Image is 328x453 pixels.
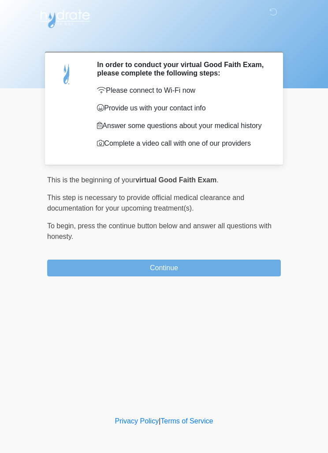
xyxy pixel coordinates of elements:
span: press the continue button below and answer all questions with honesty. [47,222,272,240]
p: Answer some questions about your medical history [97,121,268,131]
span: . [216,176,218,184]
img: Hydrate IV Bar - Chandler Logo [38,7,91,29]
a: | [159,417,160,425]
img: Agent Avatar [54,60,80,87]
p: Complete a video call with one of our providers [97,138,268,149]
p: Please connect to Wi-Fi now [97,85,268,96]
a: Privacy Policy [115,417,159,425]
h2: In order to conduct your virtual Good Faith Exam, please complete the following steps: [97,60,268,77]
h1: ‎ ‎ [41,32,287,48]
button: Continue [47,260,281,276]
span: This is the beginning of your [47,176,135,184]
span: This step is necessary to provide official medical clearance and documentation for your upcoming ... [47,194,244,212]
strong: virtual Good Faith Exam [135,176,216,184]
p: Provide us with your contact info [97,103,268,113]
span: To begin, [47,222,78,230]
a: Terms of Service [160,417,213,425]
